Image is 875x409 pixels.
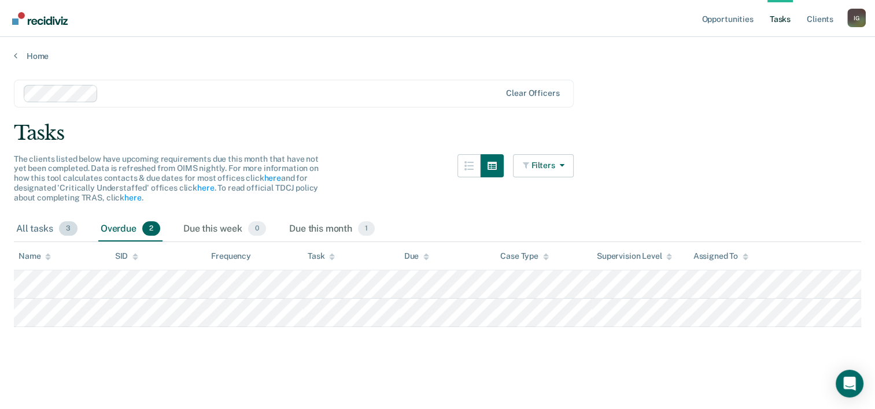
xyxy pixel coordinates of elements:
div: Clear officers [506,88,559,98]
div: Assigned To [693,251,748,261]
div: Due [404,251,430,261]
button: Filters [513,154,574,177]
div: Tasks [14,121,861,145]
span: 2 [142,221,160,236]
div: Overdue2 [98,217,163,242]
div: Name [19,251,51,261]
div: Open Intercom Messenger [836,370,863,397]
span: 0 [248,221,266,236]
div: Frequency [211,251,251,261]
img: Recidiviz [12,12,68,25]
div: Task [308,251,335,261]
span: 3 [59,221,77,236]
div: Case Type [500,251,549,261]
div: Due this week0 [181,217,268,242]
span: The clients listed below have upcoming requirements due this month that have not yet been complet... [14,154,319,202]
div: SID [115,251,139,261]
a: here [124,193,141,202]
span: 1 [358,221,375,236]
a: Home [14,51,861,61]
div: I G [847,9,866,27]
button: Profile dropdown button [847,9,866,27]
div: Supervision Level [597,251,673,261]
div: All tasks3 [14,217,80,242]
a: here [197,183,214,192]
a: here [264,173,280,183]
div: Due this month1 [287,217,377,242]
